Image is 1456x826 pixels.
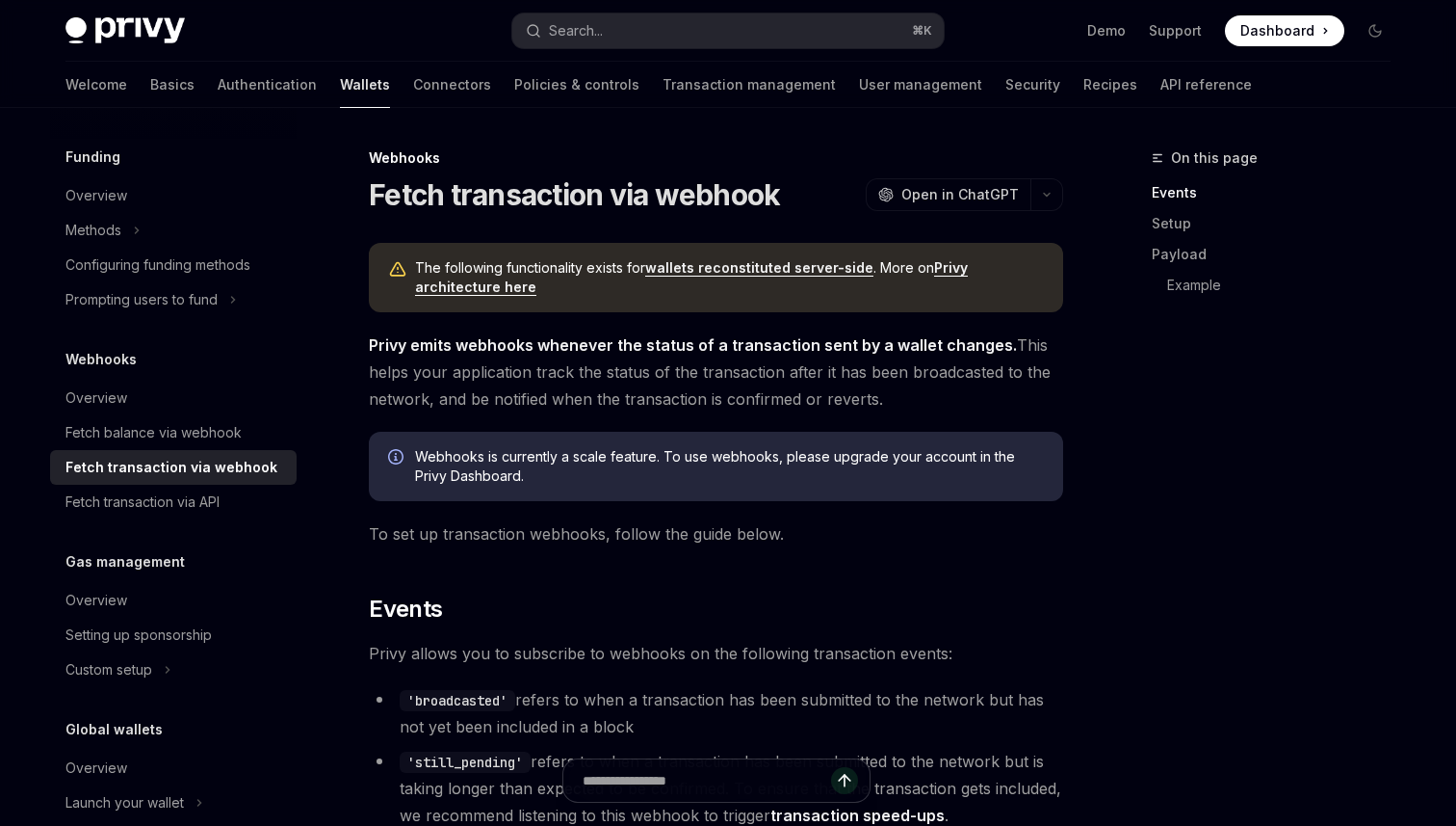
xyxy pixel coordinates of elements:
[65,348,137,371] h5: Webhooks
[1171,147,1258,170] span: On this page
[65,146,120,169] h5: Funding
[65,456,277,479] div: Fetch transaction via webhook
[50,178,297,213] a: Overview
[65,491,220,514] div: Fetch transaction via API
[65,589,127,612] div: Overview
[400,752,531,773] code: 'still_pending'
[512,13,944,48] button: Open search
[50,213,297,248] button: Toggle Methods section
[1152,208,1406,239] a: Setup
[400,690,515,711] code: 'broadcasted'
[218,62,317,108] a: Authentication
[1160,62,1252,108] a: API reference
[50,282,297,317] button: Toggle Prompting users to fund section
[65,757,127,780] div: Overview
[50,415,297,450] a: Fetch balance via webhook
[50,248,297,282] a: Configuring funding methods
[645,259,873,277] a: wallets reconstituted server-side
[388,449,407,468] svg: Info
[65,386,127,410] div: Overview
[65,624,212,647] div: Setting up sponsorship
[50,751,297,786] a: Overview
[50,786,297,820] button: Toggle Launch your wallet section
[65,421,242,444] div: Fetch balance via webhook
[150,62,195,108] a: Basics
[50,618,297,653] a: Setting up sponsorship
[65,658,152,681] div: Custom setup
[50,485,297,520] a: Fetch transaction via API
[1240,21,1314,40] span: Dashboard
[1087,21,1126,40] a: Demo
[65,62,127,108] a: Welcome
[369,335,1017,355] strong: Privy emits webhooks whenever the status of a transaction sent by a wallet changes.
[1149,21,1202,40] a: Support
[831,767,858,794] button: Send message
[388,260,407,280] svg: Warning
[413,62,491,108] a: Connectors
[1152,239,1406,270] a: Payload
[369,177,780,212] h1: Fetch transaction via webhook
[1360,15,1391,46] button: Toggle dark mode
[65,253,250,277] div: Configuring funding methods
[369,520,1063,547] span: To set up transaction webhooks, follow the guide below.
[1152,177,1406,208] a: Events
[65,550,185,573] h5: Gas management
[65,184,127,207] div: Overview
[866,178,1030,211] button: Open in ChatGPT
[663,62,836,108] a: Transaction management
[369,594,442,625] span: Events
[50,381,297,415] a: Overview
[1225,15,1344,46] a: Dashboard
[549,19,603,42] div: Search...
[65,17,185,44] img: dark logo
[912,23,932,39] span: ⌘ K
[65,718,163,741] h5: Global wallets
[50,653,297,687] button: Toggle Custom setup section
[415,447,1044,486] span: Webhooks is currently a scale feature. To use webhooks, please upgrade your account in the Privy ...
[1083,62,1137,108] a: Recipes
[340,62,390,108] a: Wallets
[50,583,297,618] a: Overview
[901,185,1019,204] span: Open in ChatGPT
[50,450,297,485] a: Fetch transaction via webhook
[369,686,1063,740] li: refers to when a transaction has been submitted to the network but has not yet been included in a...
[859,62,982,108] a: User management
[514,62,639,108] a: Policies & controls
[369,332,1063,413] span: This helps your application track the status of the transaction after it has been broadcasted to ...
[369,640,1063,667] span: Privy allows you to subscribe to webhooks on the following transaction events:
[415,258,1044,297] span: The following functionality exists for . More on
[65,791,184,814] div: Launch your wallet
[1005,62,1060,108] a: Security
[65,288,218,311] div: Prompting users to fund
[1152,270,1406,301] a: Example
[65,219,121,242] div: Methods
[369,148,1063,168] div: Webhooks
[583,759,831,802] input: Ask a question...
